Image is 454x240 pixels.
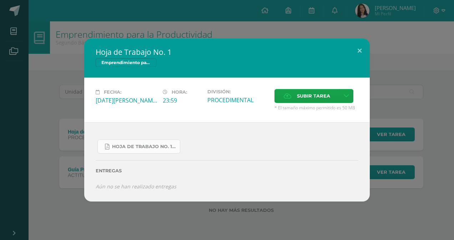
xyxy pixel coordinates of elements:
[112,144,176,150] span: Hoja de Trabajo No. 1.pdf
[163,96,202,104] div: 23:59
[207,89,269,94] label: División:
[96,183,176,190] i: Aún no se han realizado entregas
[96,58,156,67] span: Emprendimiento para la Productividad
[349,38,370,63] button: Close (Esc)
[207,96,269,104] div: PROCEDIMENTAL
[274,105,358,111] span: * El tamaño máximo permitido es 50 MB
[96,47,358,57] h2: Hoja de Trabajo No. 1
[104,89,121,95] span: Fecha:
[172,89,187,95] span: Hora:
[97,140,180,153] a: Hoja de Trabajo No. 1.pdf
[297,89,330,103] span: Subir tarea
[96,168,358,173] label: Entregas
[96,96,157,104] div: [DATE][PERSON_NAME]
